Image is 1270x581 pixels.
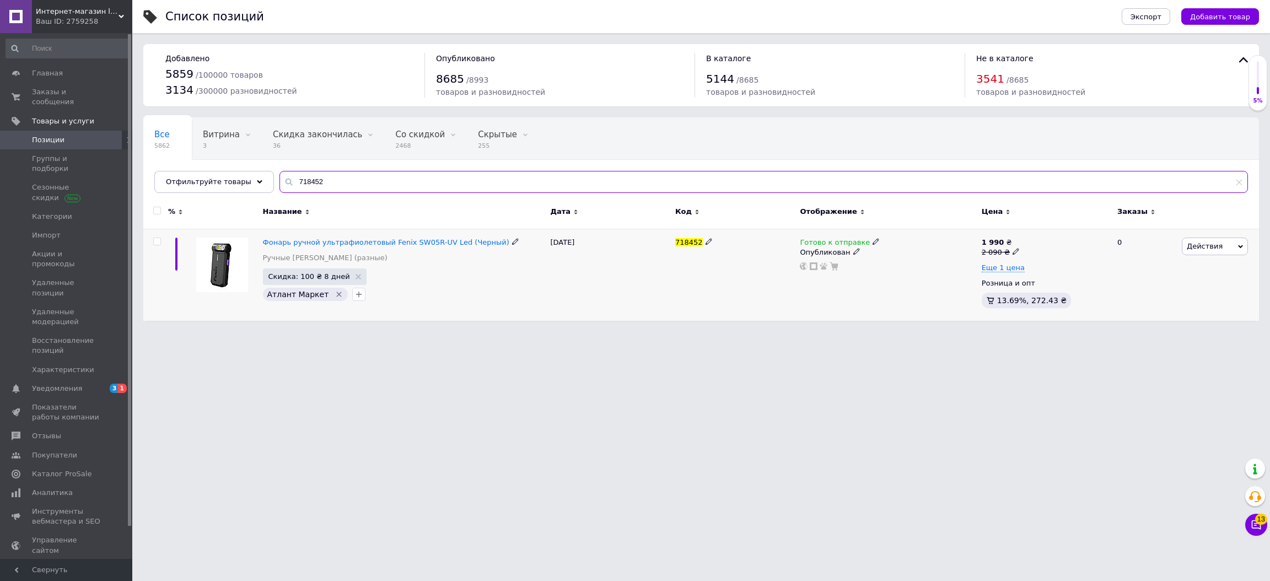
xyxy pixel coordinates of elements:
[1187,242,1223,250] span: Действия
[32,182,102,202] span: Сезонные скидки
[436,72,464,85] span: 8685
[203,130,240,139] span: Витрина
[36,7,119,17] span: Интернет-магазин livelyshop
[32,135,64,145] span: Позиции
[675,238,703,246] span: 718452
[466,76,488,84] span: / 8993
[976,54,1034,63] span: Не в каталоге
[32,535,102,555] span: Управление сайтом
[196,71,263,79] span: / 100000 товаров
[110,384,119,393] span: 3
[279,171,1248,193] input: Поиск по названию позиции, артикулу и поисковым запросам
[32,507,102,526] span: Инструменты вебмастера и SEO
[395,130,445,139] span: Со скидкой
[800,207,857,217] span: Отображение
[32,469,92,479] span: Каталог ProSale
[32,402,102,422] span: Показатели работы компании
[32,249,102,269] span: Акции и промокоды
[165,83,193,96] span: 3134
[982,238,1020,248] div: ₴
[32,450,77,460] span: Покупатели
[268,273,350,280] span: Скидка: 100 ₴ 8 дней
[165,11,264,23] div: Список позиций
[203,142,240,150] span: 3
[436,88,545,96] span: товаров и разновидностей
[166,177,251,186] span: Отфильтруйте товары
[1117,207,1148,217] span: Заказы
[982,248,1020,257] div: 2 090 ₴
[6,39,130,58] input: Поиск
[32,365,94,375] span: Характеристики
[335,290,343,299] svg: Удалить метку
[165,67,193,80] span: 5859
[1249,97,1267,105] div: 5%
[478,142,517,150] span: 255
[196,238,248,292] img: Фонарь ручной ультрафиолетовый Fenix ​​SW05R-UV Led (Черный)
[478,130,517,139] span: Скрытые
[675,207,692,217] span: Код
[32,307,102,327] span: Удаленные модерацией
[267,290,329,299] span: Атлант Маркет
[273,142,362,150] span: 36
[436,54,495,63] span: Опубликовано
[118,384,127,393] span: 1
[263,207,302,217] span: Название
[263,253,388,263] a: Ручные [PERSON_NAME] (разные)
[154,171,200,181] span: В наличии
[263,238,509,246] a: Фонарь ручной ультрафиолетовый Fenix ​​SW05R-UV Led (Черный)
[32,431,61,441] span: Отзывы
[982,238,1004,246] b: 1 990
[395,142,445,150] span: 2468
[32,116,94,126] span: Товары и услуги
[32,68,63,78] span: Главная
[982,263,1025,272] span: Еще 1 цена
[273,130,362,139] span: Скидка закончилась
[32,278,102,298] span: Удаленные позиции
[36,17,132,26] div: Ваш ID: 2759258
[800,248,976,257] div: Опубликован
[976,88,1085,96] span: товаров и разновидностей
[1007,76,1029,84] span: / 8685
[32,212,72,222] span: Категории
[1245,514,1267,536] button: Чат с покупателем13
[154,130,170,139] span: Все
[736,76,758,84] span: / 8685
[168,207,175,217] span: %
[1190,13,1250,21] span: Добавить товар
[196,87,297,95] span: / 300000 разновидностей
[32,336,102,356] span: Восстановление позиций
[1255,513,1267,524] span: 13
[982,207,1003,217] span: Цена
[1181,8,1259,25] button: Добавить товар
[706,72,734,85] span: 5144
[997,296,1067,305] span: 13.69%, 272.43 ₴
[1122,8,1170,25] button: Экспорт
[154,142,170,150] span: 5862
[32,384,82,394] span: Уведомления
[706,88,815,96] span: товаров и разновидностей
[706,54,751,63] span: В каталоге
[32,230,61,240] span: Импорт
[982,278,1108,288] div: Розница и опт
[1131,13,1161,21] span: Экспорт
[1111,229,1179,321] div: 0
[32,87,102,107] span: Заказы и сообщения
[32,154,102,174] span: Группы и подборки
[550,207,571,217] span: Дата
[976,72,1004,85] span: 3541
[165,54,209,63] span: Добавлено
[32,488,73,498] span: Аналитика
[547,229,672,321] div: [DATE]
